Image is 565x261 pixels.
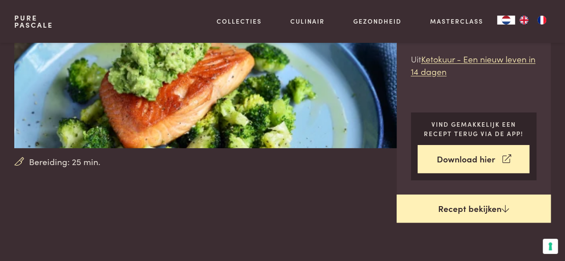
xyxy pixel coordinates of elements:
aside: Language selected: Nederlands [497,16,551,25]
a: Recept bekijken [397,195,551,223]
a: NL [497,16,515,25]
a: Collecties [217,17,262,26]
a: PurePascale [14,14,53,29]
a: Gezondheid [353,17,402,26]
a: Culinair [290,17,325,26]
div: Language [497,16,515,25]
ul: Language list [515,16,551,25]
a: Masterclass [430,17,483,26]
button: Uw voorkeuren voor toestemming voor trackingtechnologieën [543,239,558,254]
a: EN [515,16,533,25]
p: Vind gemakkelijk een recept terug via de app! [418,120,529,138]
p: Uit [411,53,537,78]
a: Download hier [418,145,529,173]
a: FR [533,16,551,25]
a: Ketokuur - Een nieuw leven in 14 dagen [411,53,536,78]
span: Bereiding: 25 min. [29,155,100,168]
